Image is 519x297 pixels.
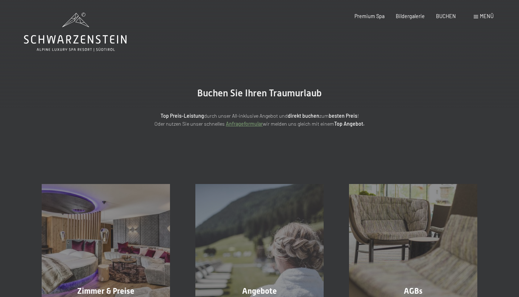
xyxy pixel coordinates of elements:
[242,286,277,296] span: Angebote
[480,13,494,19] span: Menü
[226,121,263,127] a: Anfrageformular
[100,112,419,128] p: durch unser All-inklusive Angebot und zum ! Oder nutzen Sie unser schnelles wir melden uns gleich...
[334,121,365,127] strong: Top Angebot.
[436,13,456,19] a: BUCHEN
[354,13,385,19] a: Premium Spa
[329,113,357,119] strong: besten Preis
[197,88,322,99] span: Buchen Sie Ihren Traumurlaub
[161,113,204,119] strong: Top Preis-Leistung
[288,113,319,119] strong: direkt buchen
[77,286,134,296] span: Zimmer & Preise
[396,13,425,19] a: Bildergalerie
[404,286,423,296] span: AGBs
